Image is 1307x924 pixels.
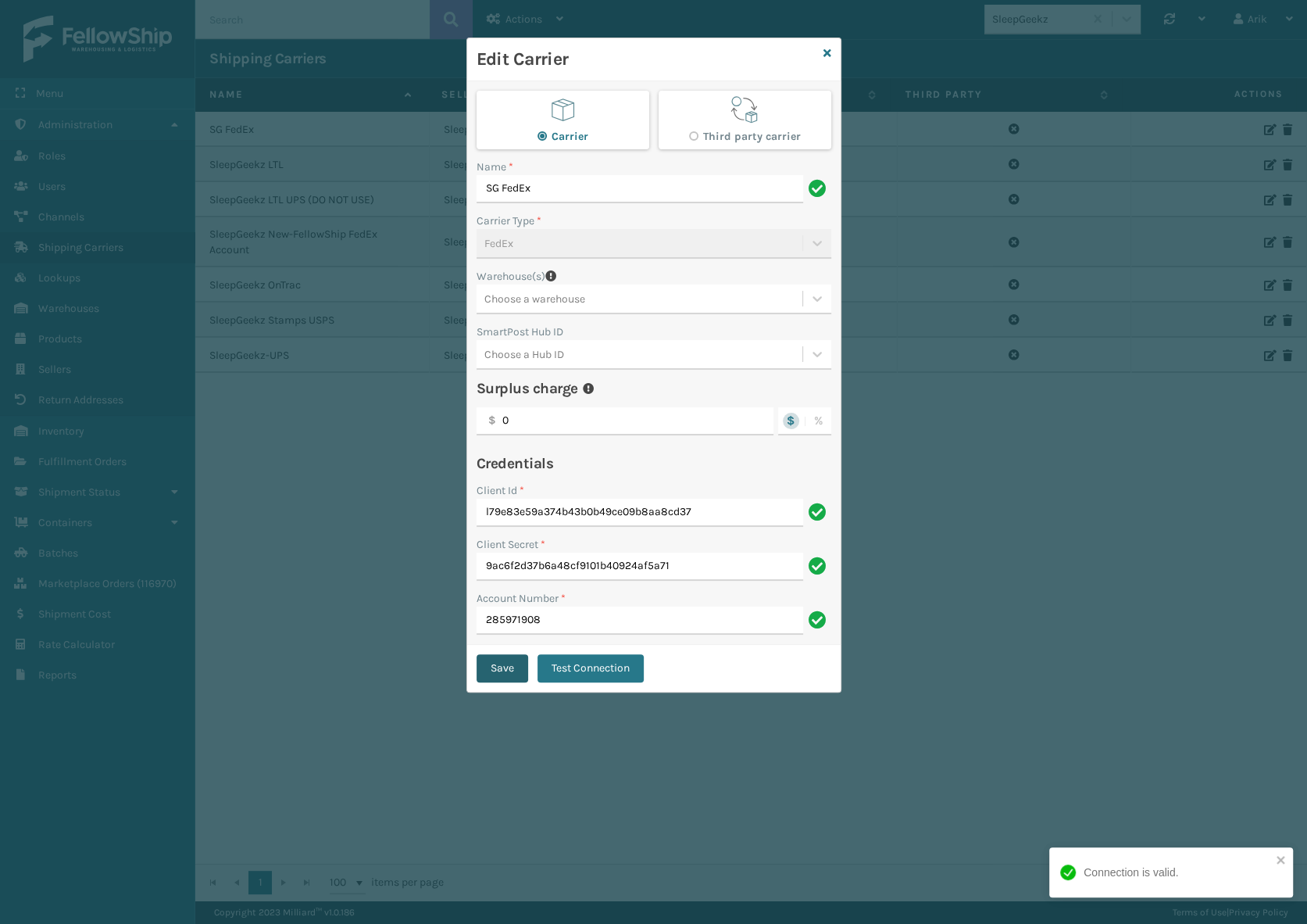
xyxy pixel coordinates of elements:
[1276,854,1287,868] button: close
[477,268,545,285] label: Warehouse(s)
[689,130,801,143] label: Third party carrier
[477,407,773,435] input: 0.00
[484,291,585,307] div: Choose a warehouse
[484,346,564,363] div: Choose a Hub ID
[477,324,563,340] label: SmartPost Hub ID
[1084,865,1178,881] div: Connection is valid.
[477,213,541,229] label: Carrier Type
[477,482,524,499] label: Client Id
[537,654,644,682] button: Test Connection
[477,654,528,682] button: Save
[477,590,566,607] label: Account Number
[477,454,831,473] h4: Credentials
[477,48,817,71] h3: Edit Carrier
[488,407,496,434] p: $
[477,536,545,553] label: Client Secret
[477,379,578,398] h4: Surplus charge
[537,130,588,143] label: Carrier
[477,159,513,175] label: Name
